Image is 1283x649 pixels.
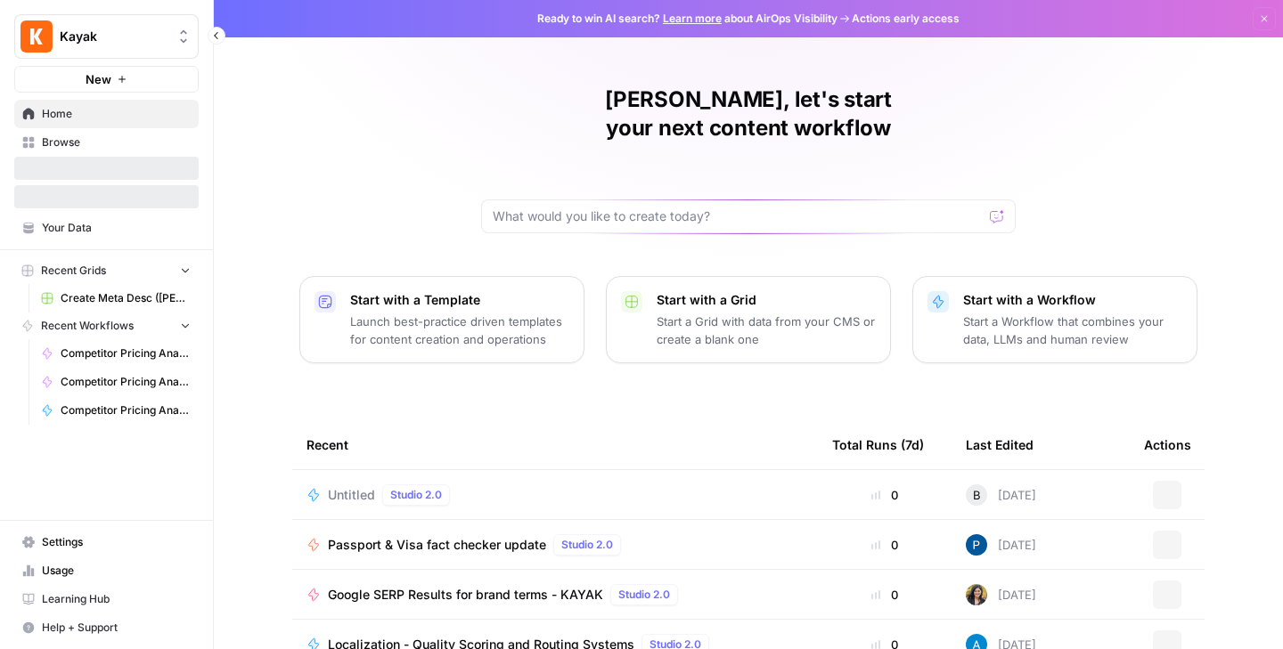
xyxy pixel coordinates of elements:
span: Competitor Pricing Analysis ([PERSON_NAME]) [61,345,191,361]
span: Competitor Pricing Analysis ([PERSON_NAME]) [61,402,191,418]
span: Passport & Visa fact checker update [328,536,546,554]
a: Settings [14,528,199,556]
a: Your Data [14,214,199,242]
div: [DATE] [966,534,1036,556]
span: Untitled [328,486,375,504]
p: Start with a Grid [657,291,876,309]
div: [DATE] [966,584,1036,605]
a: Browse [14,128,199,157]
div: Recent [306,420,804,469]
a: UntitledStudio 2.0 [306,484,804,506]
a: Competitor Pricing Analysis ([PERSON_NAME]) [33,339,199,368]
span: Ready to win AI search? about AirOps Visibility [537,11,838,27]
p: Start a Workflow that combines your data, LLMs and human review [963,312,1182,348]
button: Recent Grids [14,257,199,284]
p: Launch best-practice driven templates for content creation and operations [350,312,569,348]
span: Competitor Pricing Analysis ([PERSON_NAME]) [61,374,191,390]
span: B [973,486,981,504]
a: Passport & Visa fact checker updateStudio 2.0 [306,534,804,556]
span: Help + Support [42,620,191,636]
a: Google SERP Results for brand terms - KAYAKStudio 2.0 [306,584,804,605]
img: pl7e58t6qlk7gfgh2zr3oyga3gis [966,534,987,556]
div: Actions [1144,420,1191,469]
span: Google SERP Results for brand terms - KAYAK [328,586,603,604]
a: Home [14,100,199,128]
button: Recent Workflows [14,312,199,339]
span: Learning Hub [42,591,191,607]
h1: [PERSON_NAME], let's start your next content workflow [481,85,1016,142]
p: Start a Grid with data from your CMS or create a blank one [657,312,876,348]
span: Your Data [42,220,191,236]
button: Help + Support [14,613,199,642]
p: Start with a Template [350,291,569,309]
div: 0 [832,536,937,554]
button: Start with a GridStart a Grid with data from your CMS or create a blank one [606,276,891,363]
a: Competitor Pricing Analysis ([PERSON_NAME]) [33,368,199,396]
div: 0 [832,486,937,504]
span: Usage [42,563,191,579]
span: New [86,70,111,88]
a: Usage [14,556,199,585]
span: Actions early access [852,11,960,27]
a: Create Meta Desc ([PERSON_NAME]) Grid [33,284,199,312]
span: Browse [42,134,191,150]
span: Settings [42,534,191,550]
span: Home [42,106,191,122]
button: Start with a WorkflowStart a Workflow that combines your data, LLMs and human review [912,276,1197,363]
div: Total Runs (7d) [832,420,924,469]
span: Studio 2.0 [390,487,442,503]
span: Studio 2.0 [561,537,613,553]
button: New [14,66,199,93]
button: Workspace: Kayak [14,14,199,59]
input: What would you like to create today? [493,207,983,225]
div: [DATE] [966,484,1036,506]
span: Kayak [60,28,168,45]
span: Create Meta Desc ([PERSON_NAME]) Grid [61,290,191,306]
div: Last Edited [966,420,1034,469]
p: Start with a Workflow [963,291,1182,309]
a: Competitor Pricing Analysis ([PERSON_NAME]) [33,396,199,425]
button: Start with a TemplateLaunch best-practice driven templates for content creation and operations [299,276,584,363]
img: Kayak Logo [20,20,53,53]
img: re7xpd5lpd6r3te7ued3p9atxw8h [966,584,987,605]
span: Studio 2.0 [618,587,670,603]
span: Recent Grids [41,263,106,279]
a: Learn more [663,12,722,25]
span: Recent Workflows [41,318,134,334]
a: Learning Hub [14,585,199,613]
div: 0 [832,586,937,604]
